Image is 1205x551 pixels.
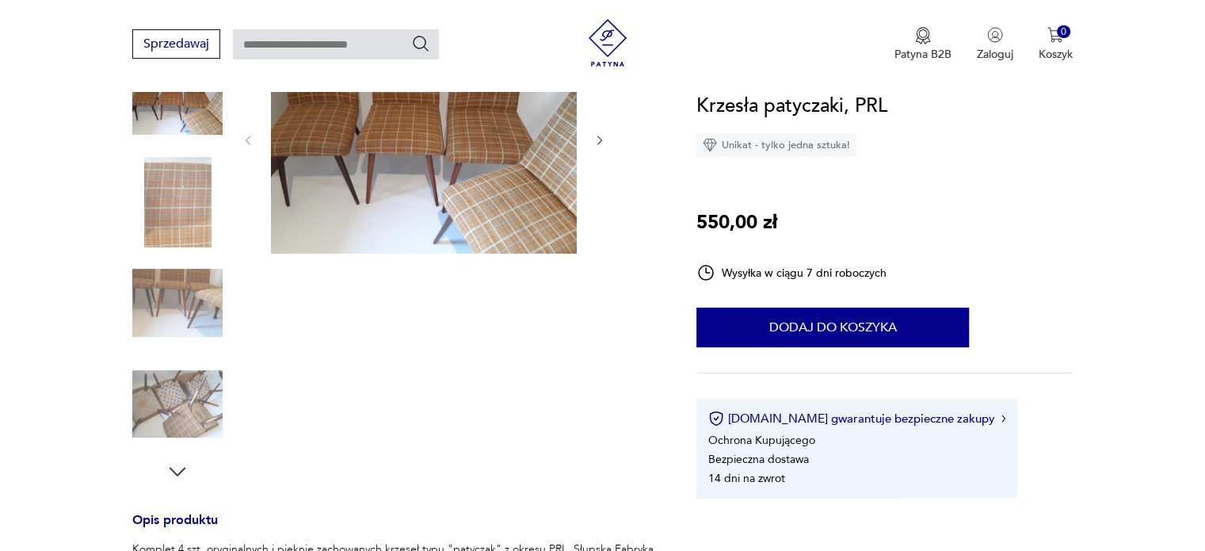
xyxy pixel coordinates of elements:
button: Szukaj [411,34,430,53]
h3: Opis produktu [132,515,658,541]
button: Dodaj do koszyka [696,308,969,347]
img: Zdjęcie produktu Krzesła patyczaki, PRL [132,55,223,146]
button: 0Koszyk [1039,27,1073,62]
p: Koszyk [1039,47,1073,62]
img: Ikona medalu [915,27,931,44]
li: 14 dni na zwrot [708,471,785,486]
p: 550,00 zł [696,208,777,238]
a: Ikona medaluPatyna B2B [894,27,951,62]
p: Zaloguj [977,47,1013,62]
img: Ikona koszyka [1047,27,1063,43]
img: Zdjęcie produktu Krzesła patyczaki, PRL [132,359,223,450]
div: 0 [1057,25,1070,39]
li: Ochrona Kupującego [708,433,815,448]
button: [DOMAIN_NAME] gwarantuje bezpieczne zakupy [708,411,1005,427]
img: Zdjęcie produktu Krzesła patyczaki, PRL [132,258,223,348]
button: Sprzedawaj [132,29,220,59]
img: Zdjęcie produktu Krzesła patyczaki, PRL [271,24,577,254]
div: Wysyłka w ciągu 7 dni roboczych [696,263,887,282]
a: Sprzedawaj [132,40,220,51]
button: Patyna B2B [894,27,951,62]
img: Patyna - sklep z meblami i dekoracjami vintage [584,19,631,67]
img: Zdjęcie produktu Krzesła patyczaki, PRL [132,157,223,247]
div: Unikat - tylko jedna sztuka! [696,133,856,157]
h1: Krzesła patyczaki, PRL [696,91,887,121]
img: Ikona diamentu [703,138,717,152]
img: Ikonka użytkownika [987,27,1003,43]
li: Bezpieczna dostawa [708,452,809,467]
img: Ikona certyfikatu [708,411,724,427]
button: Zaloguj [977,27,1013,62]
p: Patyna B2B [894,47,951,62]
img: Ikona strzałki w prawo [1001,415,1006,423]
